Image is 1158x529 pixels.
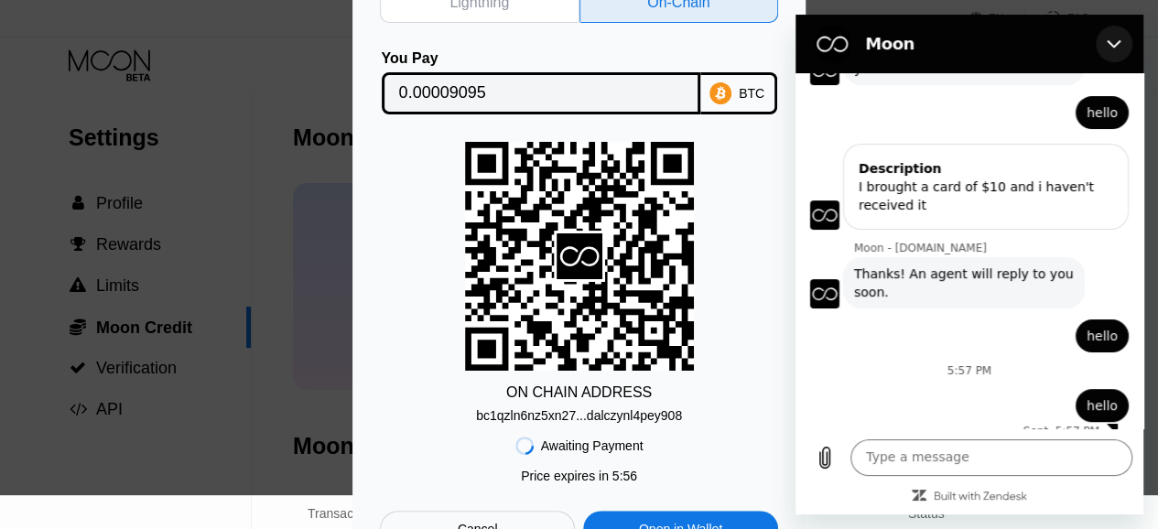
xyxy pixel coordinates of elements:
[506,384,652,401] div: ON CHAIN ADDRESS
[739,86,764,101] div: BTC
[476,401,682,423] div: bc1qzln6nz5xn27...dalczynl4pey908
[541,438,644,453] div: Awaiting Payment
[476,408,682,423] div: bc1qzln6nz5xn27...dalczynl4pey908
[521,469,637,483] div: Price expires in
[380,50,778,114] div: You PayBTC
[795,15,1143,514] iframe: Messaging window
[382,50,700,67] div: You Pay
[612,469,637,483] span: 5 : 56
